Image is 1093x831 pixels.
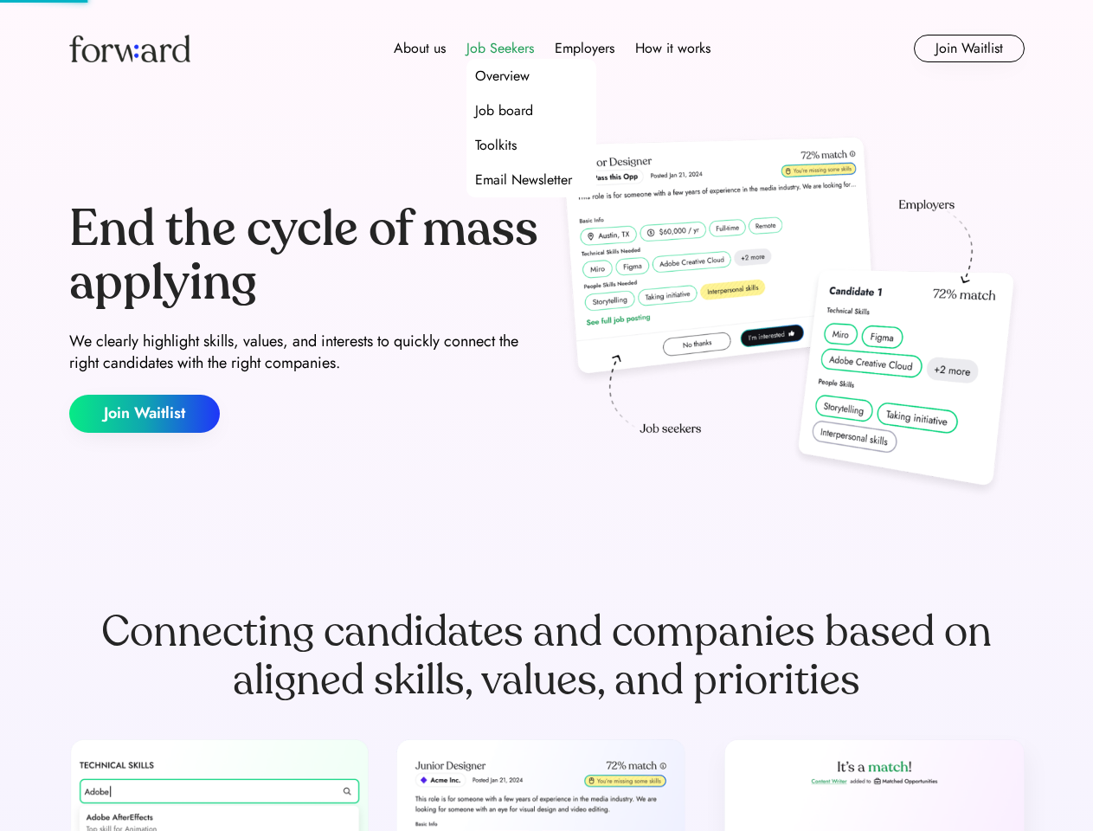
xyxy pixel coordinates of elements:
[475,66,530,87] div: Overview
[69,608,1025,705] div: Connecting candidates and companies based on aligned skills, values, and priorities
[914,35,1025,62] button: Join Waitlist
[635,38,710,59] div: How it works
[69,203,540,309] div: End the cycle of mass applying
[394,38,446,59] div: About us
[555,38,614,59] div: Employers
[466,38,534,59] div: Job Seekers
[69,331,540,374] div: We clearly highlight skills, values, and interests to quickly connect the right candidates with t...
[475,170,572,190] div: Email Newsletter
[69,395,220,433] button: Join Waitlist
[69,35,190,62] img: Forward logo
[475,135,517,156] div: Toolkits
[554,132,1025,504] img: hero-image.png
[475,100,533,121] div: Job board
